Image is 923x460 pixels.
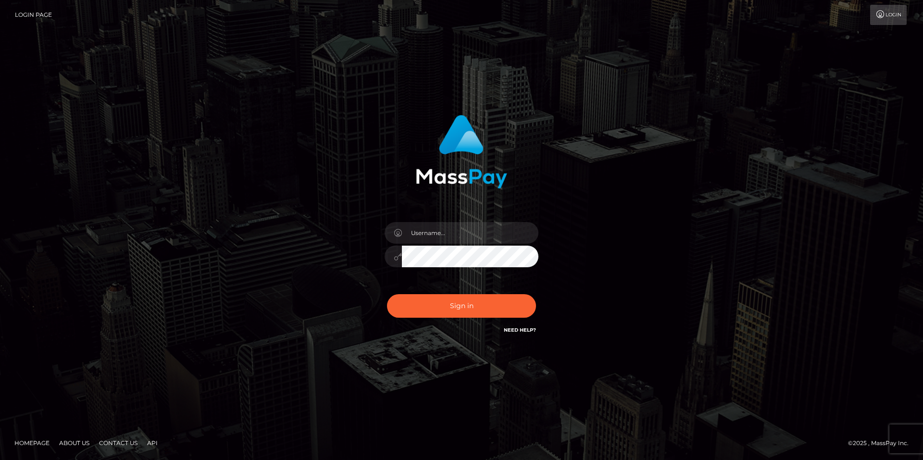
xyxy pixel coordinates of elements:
[143,435,162,450] a: API
[848,438,916,448] div: © 2025 , MassPay Inc.
[15,5,52,25] a: Login Page
[55,435,93,450] a: About Us
[95,435,141,450] a: Contact Us
[870,5,907,25] a: Login
[416,115,507,188] img: MassPay Login
[387,294,536,318] button: Sign in
[504,327,536,333] a: Need Help?
[402,222,538,244] input: Username...
[11,435,53,450] a: Homepage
